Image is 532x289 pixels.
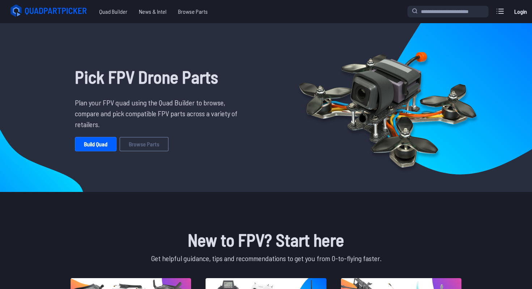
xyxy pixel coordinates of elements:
[133,4,172,19] a: News & Intel
[512,4,529,19] a: Login
[119,137,169,151] a: Browse Parts
[75,137,117,151] a: Build Quad
[283,35,492,180] img: Quadcopter
[69,227,463,253] h1: New to FPV? Start here
[93,4,133,19] a: Quad Builder
[69,253,463,264] p: Get helpful guidance, tips and recommendations to get you from 0-to-flying faster.
[75,97,243,130] p: Plan your FPV quad using the Quad Builder to browse, compare and pick compatible FPV parts across...
[172,4,214,19] a: Browse Parts
[75,64,243,90] h1: Pick FPV Drone Parts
